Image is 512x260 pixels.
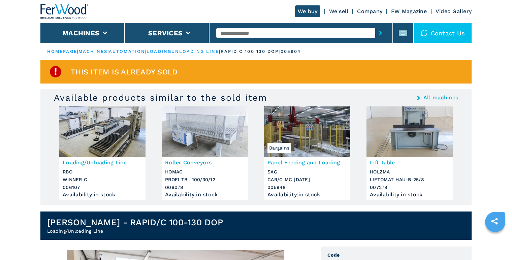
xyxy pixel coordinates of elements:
[47,217,223,228] h1: [PERSON_NAME] - RAPID/C 100-130 DOP
[165,168,245,191] h3: HOMAG PROFI TBL 100/30/12 006079
[483,230,507,255] iframe: Chat
[147,49,219,54] a: loadingunloading line
[78,49,107,54] a: machines
[327,252,465,258] span: Code
[221,48,281,55] p: rapid c 100 130 dop |
[267,159,347,166] h3: Panel Feeding and Loading
[414,23,472,43] div: Contact us
[219,49,220,54] span: |
[267,193,347,196] div: Availability : in stock
[264,106,350,157] img: Panel Feeding and Loading SAG CAR/C MC 2/12/44
[162,106,248,200] a: Roller Conveyors HOMAG PROFI TBL 100/30/12Roller ConveyorsHOMAGPROFI TBL 100/30/12006079Availabil...
[145,49,147,54] span: |
[366,106,453,157] img: Lift Table HOLZMA LIFTOMAT HAU-B-25/8
[391,8,427,14] a: FW Magazine
[264,106,350,200] a: Panel Feeding and Loading SAG CAR/C MC 2/12/44BargainsPanel Feeding and LoadingSAGCAR/C MC [DATE]...
[423,95,458,100] a: All machines
[375,25,386,41] button: submit-button
[71,68,178,76] span: This item is already sold
[63,159,142,166] h3: Loading/Unloading Line
[47,49,77,54] a: HOMEPAGE
[281,48,301,55] p: 005904
[165,159,245,166] h3: Roller Conveyors
[370,168,449,191] h3: HOLZMA LIFTOMAT HAU-B-25/8 007278
[421,30,427,36] img: Contact us
[59,106,146,157] img: Loading/Unloading Line RBO WINNER C
[329,8,349,14] a: We sell
[63,168,142,191] h3: RBO WINNER C 006107
[366,106,453,200] a: Lift Table HOLZMA LIFTOMAT HAU-B-25/8Lift TableHOLZMALIFTOMAT HAU-B-25/8007278Availability:in stock
[436,8,472,14] a: Video Gallery
[63,193,142,196] div: Availability : in stock
[267,168,347,191] h3: SAG CAR/C MC [DATE] 005948
[54,92,267,103] h3: Available products similar to the sold item
[165,193,245,196] div: Availability : in stock
[77,49,78,54] span: |
[62,29,99,37] button: Machines
[295,5,320,17] a: We buy
[267,143,291,153] span: Bargains
[59,106,146,200] a: Loading/Unloading Line RBO WINNER CLoading/Unloading LineRBOWINNER C006107Availability:in stock
[370,193,449,196] div: Availability : in stock
[148,29,183,37] button: Services
[49,65,62,78] img: SoldProduct
[370,159,449,166] h3: Lift Table
[357,8,382,14] a: Company
[109,49,145,54] a: automation
[47,228,223,234] h2: Loading/Unloading Line
[486,213,503,230] a: sharethis
[40,4,89,19] img: Ferwood
[107,49,109,54] span: |
[162,106,248,157] img: Roller Conveyors HOMAG PROFI TBL 100/30/12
